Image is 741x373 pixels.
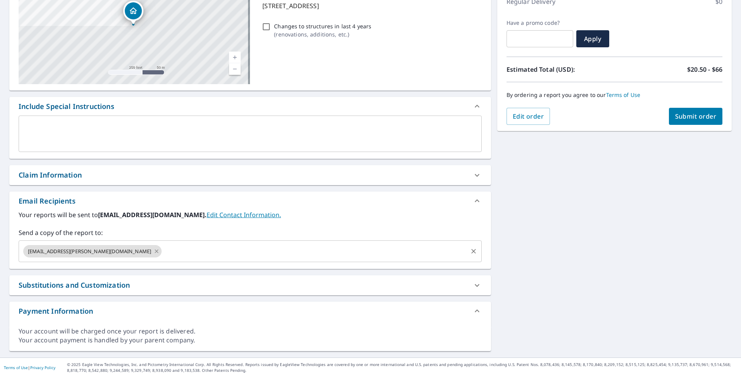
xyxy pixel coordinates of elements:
label: Send a copy of the report to: [19,228,482,237]
p: By ordering a report you agree to our [507,92,722,98]
a: Current Level 17, Zoom Out [229,63,241,75]
div: Substitutions and Customization [19,280,130,290]
p: ( renovations, additions, etc. ) [274,30,371,38]
div: Claim Information [19,170,82,180]
div: Substitutions and Customization [9,275,491,295]
a: EditContactInfo [207,211,281,219]
label: Your reports will be sent to [19,210,482,219]
a: Terms of Use [4,365,28,370]
p: Estimated Total (USD): [507,65,615,74]
span: [EMAIL_ADDRESS][PERSON_NAME][DOMAIN_NAME] [23,248,156,255]
button: Apply [576,30,609,47]
div: Claim Information [9,165,491,185]
button: Submit order [669,108,723,125]
p: $20.50 - $66 [687,65,722,74]
div: Payment Information [9,302,491,320]
p: | [4,365,55,370]
div: Your account will be charged once your report is delivered. [19,327,482,336]
div: Dropped pin, building 1, Residential property, 7644 Route 5 Westfield, NY 14787 [123,1,143,25]
span: Apply [582,35,603,43]
a: Terms of Use [606,91,641,98]
div: Payment Information [19,306,93,316]
button: Edit order [507,108,550,125]
div: Your account payment is handled by your parent company. [19,336,482,345]
b: [EMAIL_ADDRESS][DOMAIN_NAME]. [98,211,207,219]
label: Have a promo code? [507,19,573,26]
a: Current Level 17, Zoom In [229,52,241,63]
div: [EMAIL_ADDRESS][PERSON_NAME][DOMAIN_NAME] [23,245,162,257]
p: Changes to structures in last 4 years [274,22,371,30]
span: Submit order [675,112,717,121]
div: Include Special Instructions [19,101,114,112]
a: Privacy Policy [30,365,55,370]
div: Email Recipients [9,192,491,210]
div: Include Special Instructions [9,97,491,116]
div: Email Recipients [19,196,76,206]
button: Clear [468,246,479,257]
p: [STREET_ADDRESS] [262,1,478,10]
span: Edit order [513,112,544,121]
